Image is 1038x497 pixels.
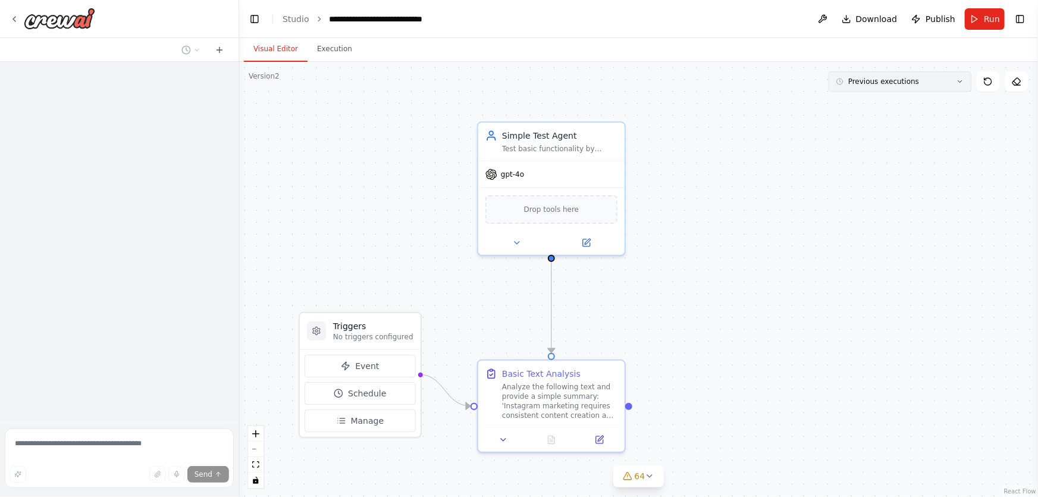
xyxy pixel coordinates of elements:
[177,43,205,57] button: Switch to previous chat
[244,37,308,62] button: Visual Editor
[984,13,1000,25] span: Run
[613,465,664,487] button: 64
[965,8,1005,30] button: Run
[305,355,416,377] button: Event
[524,204,579,215] span: Drop tools here
[355,360,379,372] span: Event
[477,360,626,453] div: Basic Text AnalysisAnalyze the following text and provide a simple summary: 'Instagram marketing ...
[283,13,459,25] nav: breadcrumb
[907,8,960,30] button: Publish
[333,320,413,332] h3: Triggers
[10,466,26,483] button: Improve this prompt
[248,457,264,473] button: fit view
[856,13,898,25] span: Download
[502,144,617,154] div: Test basic functionality by analyzing simple text input about Instagram content.
[848,77,919,86] span: Previous executions
[168,466,185,483] button: Click to speak your automation idea
[195,470,212,479] span: Send
[305,410,416,432] button: Manage
[248,442,264,457] button: zoom out
[553,236,620,250] button: Open in side panel
[248,426,264,442] button: zoom in
[926,13,955,25] span: Publish
[477,121,626,256] div: Simple Test AgentTest basic functionality by analyzing simple text input about Instagram content....
[1004,488,1036,495] a: React Flow attribution
[210,43,229,57] button: Start a new chat
[187,466,229,483] button: Send
[545,261,557,353] g: Edge from eafbbbe8-f31d-4287-ab16-260920e2cd9b to 3e89cbd4-87f3-4027-94b2-0deb06fa882a
[502,368,581,380] div: Basic Text Analysis
[419,368,471,412] g: Edge from triggers to 3e89cbd4-87f3-4027-94b2-0deb06fa882a
[333,332,413,342] p: No triggers configured
[829,71,971,92] button: Previous executions
[149,466,166,483] button: Upload files
[246,11,263,27] button: Hide left sidebar
[24,8,95,29] img: Logo
[1012,11,1028,27] button: Show right sidebar
[348,387,386,399] span: Schedule
[526,433,577,447] button: No output available
[502,382,617,420] div: Analyze the following text and provide a simple summary: 'Instagram marketing requires consistent...
[308,37,362,62] button: Execution
[248,473,264,488] button: toggle interactivity
[837,8,902,30] button: Download
[351,415,384,427] span: Manage
[635,470,645,482] span: 64
[249,71,280,81] div: Version 2
[305,382,416,405] button: Schedule
[579,433,620,447] button: Open in side panel
[248,426,264,488] div: React Flow controls
[299,312,422,438] div: TriggersNo triggers configuredEventScheduleManage
[283,14,309,24] a: Studio
[502,130,617,142] div: Simple Test Agent
[501,170,524,179] span: gpt-4o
